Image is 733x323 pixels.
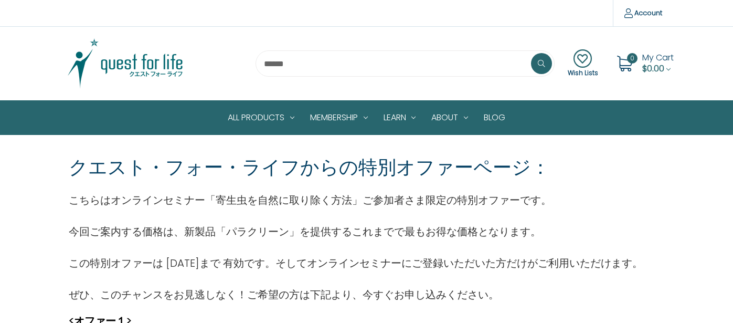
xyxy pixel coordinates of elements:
a: Cart with 0 items [642,51,674,75]
p: この特別オファーは [DATE]まで 有効です。そしてオンラインセミナーにご登録いただいた方だけがご利用いただけます。 [69,255,643,271]
a: Blog [476,101,513,134]
img: Quest Group [60,37,191,90]
span: My Cart [642,51,674,64]
a: Wish Lists [568,49,598,78]
span: $0.00 [642,62,664,75]
p: クエスト・フォー・ライフからの特別オファーページ： [69,153,550,182]
p: こちらはオンラインセミナー「寄生虫を自然に取り除く方法」ご参加者さま限定の特別オファーです。 [69,192,643,208]
p: 今回ご案内する価格は、新製品「パラクリーン」を提供するこれまでで最もお得な価格となります。 [69,224,643,239]
a: All Products [220,101,302,134]
a: Learn [376,101,424,134]
a: Membership [302,101,376,134]
a: About [423,101,476,134]
p: ぜひ、このチャンスをお見逃しなく！ご希望の方は下記より、今すぐお申し込みください。 [69,287,643,303]
span: 0 [627,53,638,64]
